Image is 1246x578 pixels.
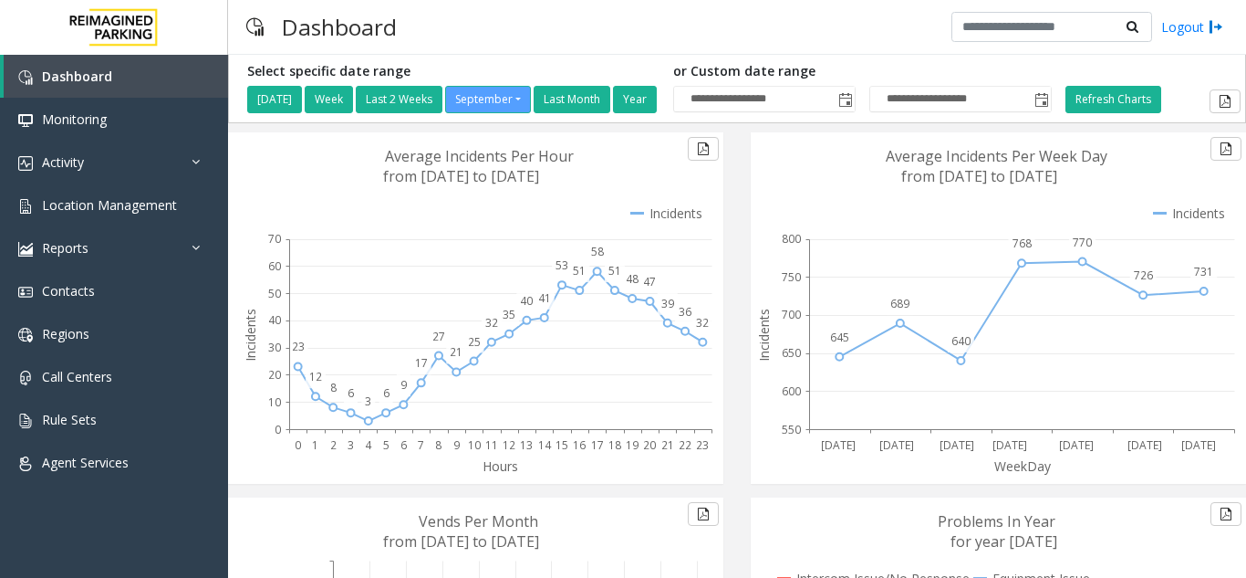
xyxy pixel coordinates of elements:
[643,437,656,453] text: 20
[821,437,856,453] text: [DATE]
[432,329,445,344] text: 27
[4,55,228,98] a: Dashboard
[696,315,709,331] text: 32
[268,394,281,410] text: 10
[1059,437,1094,453] text: [DATE]
[415,355,428,371] text: 17
[679,304,691,320] text: 36
[312,437,318,453] text: 1
[992,437,1027,453] text: [DATE]
[556,437,568,453] text: 15
[1209,17,1223,37] img: logout
[879,437,914,453] text: [DATE]
[951,333,971,349] text: 640
[42,454,129,471] span: Agent Services
[1127,437,1162,453] text: [DATE]
[1012,236,1032,251] text: 768
[661,437,674,453] text: 21
[696,437,709,453] text: 23
[18,285,33,300] img: 'icon'
[1210,89,1241,113] button: Export to pdf
[688,502,719,526] button: Export to pdf
[1210,502,1241,526] button: Export to pdf
[42,282,95,300] span: Contacts
[950,531,1057,552] text: for year [DATE]
[268,312,281,328] text: 40
[520,437,533,453] text: 13
[18,113,33,128] img: 'icon'
[309,369,322,384] text: 12
[483,457,518,475] text: Hours
[591,437,604,453] text: 17
[485,315,498,331] text: 32
[268,258,281,274] text: 60
[42,239,88,257] span: Reports
[679,437,691,453] text: 22
[42,153,84,171] span: Activity
[18,156,33,171] img: 'icon'
[661,296,674,311] text: 39
[348,385,354,401] text: 6
[890,296,909,311] text: 689
[42,368,112,385] span: Call Centers
[435,437,441,453] text: 8
[385,146,574,166] text: Average Incidents Per Hour
[18,328,33,342] img: 'icon'
[356,86,442,113] button: Last 2 Weeks
[755,309,773,362] text: Incidents
[268,367,281,383] text: 20
[330,437,337,453] text: 2
[18,371,33,385] img: 'icon'
[643,274,656,289] text: 47
[538,290,551,306] text: 41
[305,86,353,113] button: Week
[938,511,1055,531] text: Problems In Year
[247,64,659,79] h5: Select specific date range
[782,422,801,437] text: 550
[1065,86,1161,113] button: Refresh Charts
[42,196,177,214] span: Location Management
[268,286,281,301] text: 50
[782,231,801,247] text: 800
[591,244,604,259] text: 58
[295,437,301,453] text: 0
[994,457,1052,475] text: WeekDay
[246,5,264,49] img: pageIcon
[782,345,801,361] text: 650
[418,437,424,453] text: 7
[782,269,801,285] text: 750
[503,307,515,322] text: 35
[348,437,354,453] text: 3
[445,86,531,113] button: September
[520,293,533,309] text: 40
[1134,268,1153,283] text: 726
[835,87,855,112] span: Toggle popup
[453,437,460,453] text: 9
[468,334,481,350] text: 25
[573,437,586,453] text: 16
[1194,264,1213,279] text: 731
[42,68,112,85] span: Dashboard
[18,457,33,471] img: 'icon'
[292,339,305,354] text: 23
[1073,235,1092,250] text: 770
[1181,437,1216,453] text: [DATE]
[1161,17,1223,37] a: Logout
[626,271,639,287] text: 48
[419,511,538,531] text: Vends Per Month
[608,263,621,278] text: 51
[1031,87,1051,112] span: Toggle popup
[400,377,407,393] text: 9
[268,340,281,355] text: 30
[626,437,639,453] text: 19
[383,385,389,401] text: 6
[450,344,462,360] text: 21
[383,531,539,552] text: from [DATE] to [DATE]
[940,437,974,453] text: [DATE]
[886,146,1107,166] text: Average Incidents Per Week Day
[782,307,801,322] text: 700
[688,137,719,161] button: Export to pdf
[42,325,89,342] span: Regions
[18,242,33,257] img: 'icon'
[503,437,515,453] text: 12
